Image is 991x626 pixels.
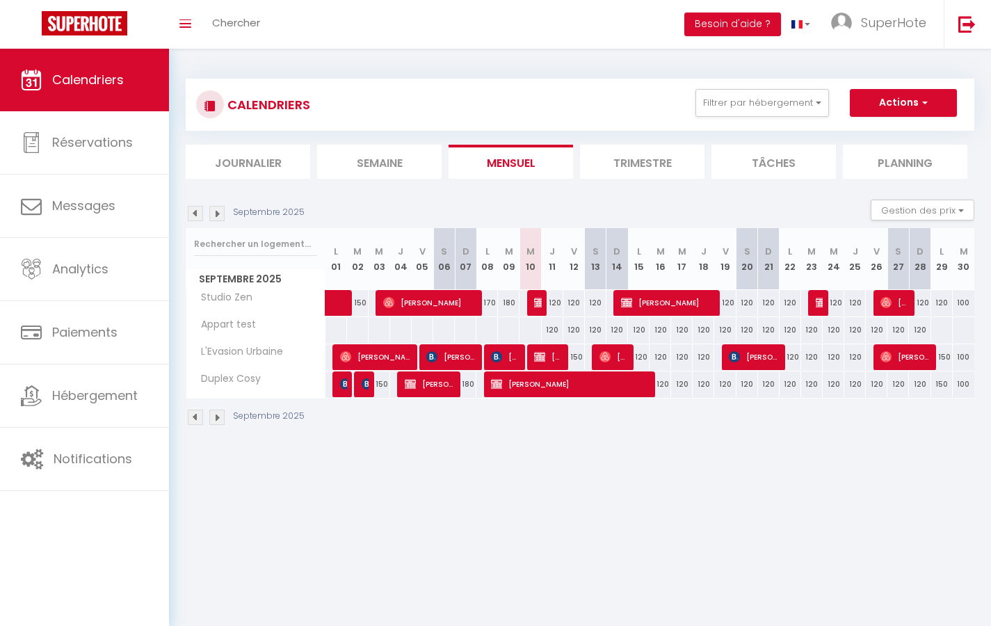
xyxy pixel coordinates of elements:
abbr: S [895,245,901,258]
div: 120 [542,317,563,343]
span: [PERSON_NAME] [599,344,628,370]
abbr: V [873,245,880,258]
div: 120 [909,290,930,316]
div: 120 [585,317,606,343]
span: Analytics [52,260,108,278]
div: 120 [714,317,736,343]
div: 180 [455,371,476,397]
abbr: J [398,245,403,258]
span: [PERSON_NAME] [491,344,519,370]
div: 120 [542,290,563,316]
th: 05 [412,228,433,290]
span: [PERSON_NAME] [729,344,779,370]
abbr: M [830,245,838,258]
span: [PERSON_NAME] [340,344,412,370]
abbr: S [593,245,599,258]
span: Notifications [54,450,132,467]
th: 06 [433,228,455,290]
div: 120 [780,344,801,370]
abbr: V [571,245,577,258]
div: 120 [758,290,780,316]
th: 08 [476,228,498,290]
div: 120 [736,371,758,397]
span: [PERSON_NAME] [534,289,541,316]
div: 120 [671,344,693,370]
li: Mensuel [449,145,573,179]
button: Actions [850,89,957,117]
span: [PERSON_NAME] [426,344,476,370]
button: Ouvrir le widget de chat LiveChat [11,6,53,47]
div: 150 [931,371,953,397]
p: Septembre 2025 [233,206,305,219]
div: 120 [844,344,866,370]
th: 16 [650,228,671,290]
span: [PERSON_NAME] [880,344,930,370]
abbr: S [744,245,750,258]
li: Planning [843,145,967,179]
span: [PERSON_NAME] [PERSON_NAME] [816,289,823,316]
p: Septembre 2025 [233,410,305,423]
abbr: M [960,245,968,258]
div: 100 [953,344,974,370]
div: 170 [476,290,498,316]
th: 20 [736,228,758,290]
th: 17 [671,228,693,290]
div: 120 [628,344,650,370]
th: 11 [542,228,563,290]
abbr: L [940,245,944,258]
div: 120 [650,371,671,397]
th: 27 [887,228,909,290]
span: Messages [52,197,115,214]
span: Patureau Léa [340,371,347,397]
span: [PERSON_NAME] [362,371,369,397]
th: 19 [714,228,736,290]
abbr: M [375,245,383,258]
th: 04 [390,228,412,290]
div: 120 [801,317,823,343]
span: [PERSON_NAME] [491,371,649,397]
abbr: M [678,245,686,258]
th: 10 [519,228,541,290]
div: 120 [780,290,801,316]
abbr: J [549,245,555,258]
div: 120 [628,317,650,343]
span: Réservations [52,134,133,151]
span: [PERSON_NAME] [621,289,714,316]
div: 120 [714,371,736,397]
th: 30 [953,228,974,290]
li: Journalier [186,145,310,179]
span: Appart test [188,317,259,332]
th: 15 [628,228,650,290]
abbr: L [637,245,641,258]
div: 120 [887,317,909,343]
span: [PERSON_NAME] [880,289,909,316]
div: 120 [563,317,585,343]
abbr: M [505,245,513,258]
span: Chercher [212,15,260,30]
div: 120 [866,317,887,343]
button: Filtrer par hébergement [695,89,829,117]
div: 120 [823,344,844,370]
div: 120 [585,290,606,316]
h3: CALENDRIERS [224,89,310,120]
div: 180 [498,290,519,316]
div: 120 [909,317,930,343]
div: 120 [931,290,953,316]
span: SuperHote [861,14,926,31]
th: 01 [325,228,347,290]
abbr: V [419,245,426,258]
span: Calendriers [52,71,124,88]
span: L'Evasion Urbaine [188,344,287,360]
span: Hébergement [52,387,138,404]
div: 120 [758,317,780,343]
span: [PERSON_NAME] [405,371,455,397]
div: 120 [758,371,780,397]
th: 25 [844,228,866,290]
abbr: J [701,245,707,258]
abbr: D [765,245,772,258]
div: 120 [823,317,844,343]
th: 14 [606,228,628,290]
div: 120 [780,317,801,343]
th: 28 [909,228,930,290]
div: 120 [801,371,823,397]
